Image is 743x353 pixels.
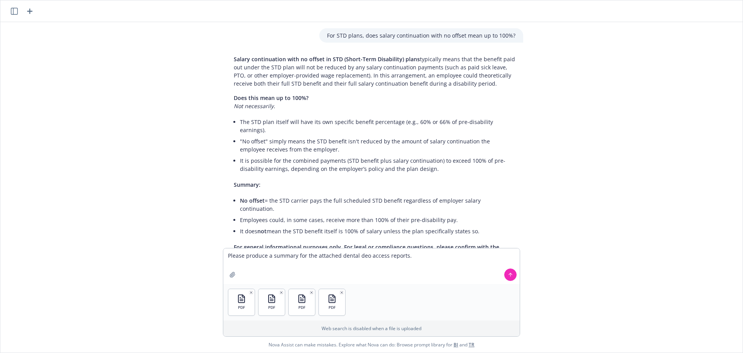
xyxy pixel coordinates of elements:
[240,155,515,174] li: It is possible for the combined payments (STD benefit plus salary continuation) to exceed 100% of...
[240,226,515,237] li: It does mean the STD benefit itself is 100% of salary unless the plan specifically states so.
[298,305,305,310] span: PDF
[327,31,515,40] p: For STD plans, does salary continuation with no offset mean up to 100%?
[228,289,255,315] button: PDF
[469,341,474,348] a: TR
[234,181,260,188] span: Summary:
[329,305,336,310] span: PDF
[234,102,275,110] em: Not necessarily.
[240,195,515,214] li: = the STD carrier pays the full scheduled STD benefit regardless of employer salary continuation.
[269,337,474,353] span: Nova Assist can make mistakes. Explore what Nova can do: Browse prompt library for and
[240,116,515,136] li: The STD plan itself will have its own specific benefit percentage (e.g., 60% or 66% of pre-disabi...
[240,136,515,155] li: "No offset" simply means the STD benefit isn't reduced by the amount of salary continuation the e...
[257,227,267,235] span: not
[234,55,515,88] p: typically means that the benefit paid out under the STD plan will not be reduced by any salary co...
[268,305,275,310] span: PDF
[238,305,245,310] span: PDF
[259,289,285,315] button: PDF
[228,325,515,332] p: Web search is disabled when a file is uploaded
[240,214,515,226] li: Employees could, in some cases, receive more than 100% of their pre-disability pay.
[319,289,345,315] button: PDF
[234,94,308,102] span: Does this mean up to 100%?
[240,197,265,204] span: No offset
[223,248,520,284] textarea: Please produce a summary for the attached dental deo access reports.
[289,289,315,315] button: PDF
[454,341,458,348] a: BI
[234,55,420,63] span: Salary continuation with no offset in STD (Short-Term Disability) plans
[234,243,499,259] span: For general informational purposes only. For legal or compliance questions, please confirm with t...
